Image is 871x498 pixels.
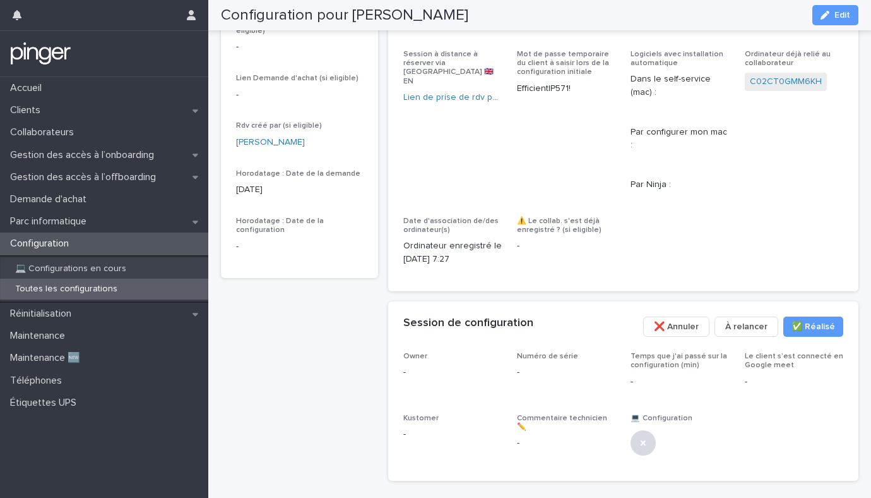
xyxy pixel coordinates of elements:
span: Horodatage : Date de la demande [236,170,360,178]
p: - [517,437,615,450]
span: Rdv créé par (si eligible) [236,122,322,130]
a: Lien de prise de rdv pour le client [403,93,540,102]
p: - [517,240,615,253]
span: ✅​ Réalisé [791,320,835,333]
p: Maintenance 🆕 [5,352,90,364]
p: Téléphones [5,375,72,387]
p: 💻 Configurations en cours [5,264,136,274]
span: ❌ Annuler [654,320,699,333]
p: - [403,366,502,379]
span: Numéro de série [517,353,578,360]
span: Le client s’est connecté en Google meet [745,353,843,369]
span: Edit [834,11,850,20]
p: Dans le self-service (mac) : Par configurer mon mac : Par Ninja : [631,73,729,191]
img: mTgBEunGTSyRkCgitkcU [10,41,71,66]
button: À relancer [714,317,778,337]
button: ✅​ Réalisé [783,317,843,337]
a: [PERSON_NAME] [236,136,305,149]
span: Kustomer [403,415,439,422]
a: C02CT0GMM6KH [750,75,822,88]
span: Date d'association de/des ordinateur(s) [403,217,499,234]
button: ❌ Annuler [643,317,709,337]
h2: Session de configuration [403,317,533,331]
span: ⚠️ Le collab. s'est déjà enregistré ? (si eligible) [517,217,601,234]
span: Lien Demande d'achat (si eligible) [236,75,358,82]
span: Mot de passe temporaire du client à saisir lors de la configuration initiale [517,51,609,76]
p: Ordinateur enregistré le [DATE] 7:27 [403,240,502,266]
p: - [517,366,519,379]
p: Gestion des accès à l’onboarding [5,149,164,161]
p: - [236,240,363,253]
p: - [236,40,363,54]
p: Collaborateurs [5,126,84,138]
span: Ordinateur déjà relié au collaborateur [745,51,831,67]
p: [DATE] [236,183,363,197]
span: Logiciels avec installation automatique [631,51,723,67]
p: Configuration [5,238,79,250]
p: EfficientIP571! [517,82,615,95]
p: Étiquettes UPS [5,397,86,409]
button: Edit [812,5,858,25]
p: Maintenance [5,330,75,342]
span: Temps que j'ai passé sur la configuration (min) [631,353,727,369]
p: - [403,428,502,441]
p: Demande d'achat [5,193,97,205]
span: Owner [403,353,427,360]
p: - [631,375,729,389]
p: - [745,375,843,389]
span: 💻 Configuration [631,415,692,422]
p: - [236,88,363,102]
p: Réinitialisation [5,308,81,320]
p: Parc informatique [5,216,97,228]
span: À relancer [725,320,767,333]
p: Gestion des accès à l’offboarding [5,171,166,183]
p: Clients [5,104,50,116]
span: Commentaire technicien ✏️ [517,415,610,431]
span: Horodatage : Date de la configuration [236,217,324,234]
span: Session à distance à réserver via [GEOGRAPHIC_DATA] 🇬🇧EN [403,51,494,85]
h2: Configuration pour [PERSON_NAME] [221,6,468,25]
p: Accueil [5,82,52,94]
p: Toutes les configurations [5,284,127,295]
